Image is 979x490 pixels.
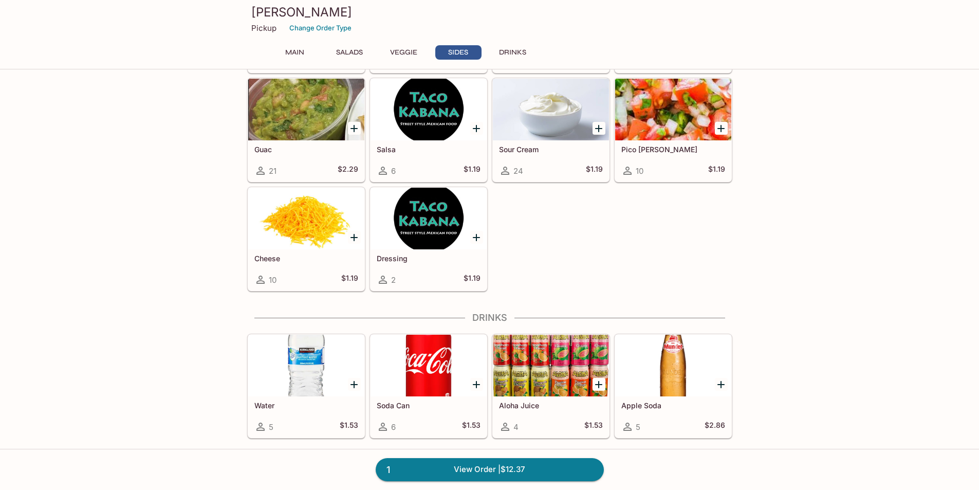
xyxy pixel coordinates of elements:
[269,275,276,285] span: 10
[248,78,365,182] a: Guac21$2.29
[341,274,358,286] h5: $1.19
[248,334,365,438] a: Water5$1.53
[381,45,427,60] button: Veggie
[705,421,725,433] h5: $2.86
[593,378,605,391] button: Add Aloha Juice
[615,79,731,140] div: Pico de Gallo
[593,122,605,135] button: Add Sour Cream
[470,378,483,391] button: Add Soda Can
[370,334,487,438] a: Soda Can6$1.53
[247,312,732,323] h4: Drinks
[254,401,358,410] h5: Water
[586,165,603,177] h5: $1.19
[251,23,276,33] p: Pickup
[615,334,732,438] a: Apple Soda5$2.86
[499,145,603,154] h5: Sour Cream
[715,122,728,135] button: Add Pico de Gallo
[371,335,487,396] div: Soda Can
[464,274,481,286] h5: $1.19
[615,78,732,182] a: Pico [PERSON_NAME]10$1.19
[493,79,609,140] div: Sour Cream
[377,145,481,154] h5: Salsa
[380,463,396,477] span: 1
[371,188,487,249] div: Dressing
[377,254,481,263] h5: Dressing
[621,401,725,410] h5: Apple Soda
[248,188,364,249] div: Cheese
[340,421,358,433] h5: $1.53
[462,421,481,433] h5: $1.53
[326,45,373,60] button: Salads
[584,421,603,433] h5: $1.53
[636,422,640,432] span: 5
[499,401,603,410] h5: Aloha Juice
[470,231,483,244] button: Add Dressing
[254,145,358,154] h5: Guac
[254,254,358,263] h5: Cheese
[285,20,356,36] button: Change Order Type
[370,187,487,291] a: Dressing2$1.19
[490,45,536,60] button: Drinks
[248,187,365,291] a: Cheese10$1.19
[338,165,358,177] h5: $2.29
[492,78,609,182] a: Sour Cream24$1.19
[391,166,396,176] span: 6
[513,166,523,176] span: 24
[615,335,731,396] div: Apple Soda
[377,401,481,410] h5: Soda Can
[248,79,364,140] div: Guac
[348,378,361,391] button: Add Water
[492,334,609,438] a: Aloha Juice4$1.53
[435,45,482,60] button: Sides
[269,166,276,176] span: 21
[708,165,725,177] h5: $1.19
[621,145,725,154] h5: Pico [PERSON_NAME]
[391,422,396,432] span: 6
[370,78,487,182] a: Salsa6$1.19
[513,422,519,432] span: 4
[464,165,481,177] h5: $1.19
[493,335,609,396] div: Aloha Juice
[371,79,487,140] div: Salsa
[636,166,643,176] span: 10
[272,45,318,60] button: Main
[251,4,728,20] h3: [PERSON_NAME]
[348,122,361,135] button: Add Guac
[376,458,604,481] a: 1View Order |$12.37
[391,275,396,285] span: 2
[269,422,273,432] span: 5
[470,122,483,135] button: Add Salsa
[715,378,728,391] button: Add Apple Soda
[348,231,361,244] button: Add Cheese
[248,335,364,396] div: Water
